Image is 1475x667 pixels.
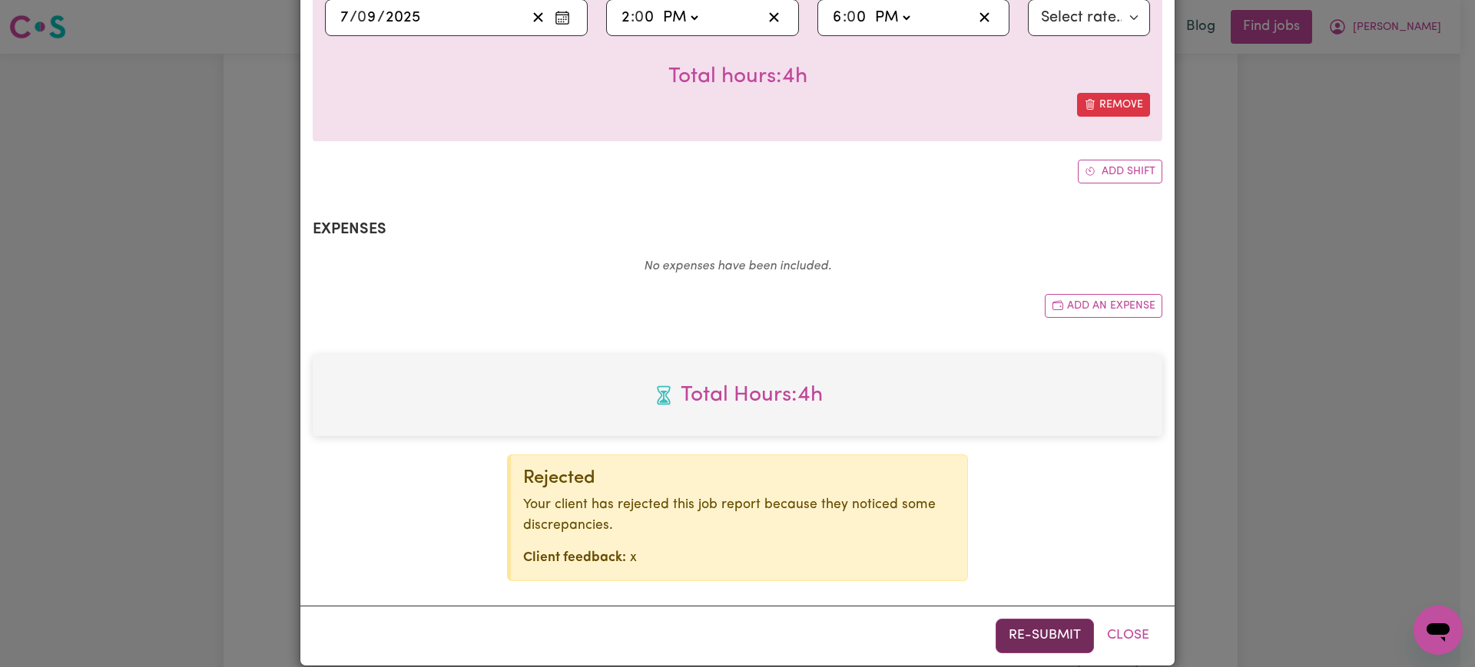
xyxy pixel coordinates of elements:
input: -- [635,6,655,29]
span: : [843,9,847,26]
span: / [350,9,357,26]
input: -- [358,6,377,29]
p: Your client has rejected this job report because they noticed some discrepancies. [523,495,955,536]
button: Close [1094,619,1162,652]
p: x [523,548,955,568]
strong: Client feedback: [523,551,626,564]
span: : [631,9,635,26]
h2: Expenses [313,220,1162,239]
button: Re-submit this job report [996,619,1094,652]
button: Add another expense [1045,294,1162,318]
em: No expenses have been included. [644,260,831,272]
span: Rejected [523,469,595,487]
span: / [377,9,385,26]
button: Clear date [526,6,550,29]
span: 0 [847,10,856,25]
input: -- [340,6,350,29]
input: -- [621,6,631,29]
input: -- [832,6,843,29]
button: Remove this shift [1077,93,1150,117]
span: 0 [635,10,644,25]
span: Total hours worked: 4 hours [668,66,807,88]
button: Enter the date of care work [550,6,575,29]
button: Add another shift [1078,160,1162,183]
span: Total hours worked: 4 hours [325,379,1150,411]
iframe: Button to launch messaging window [1414,606,1463,655]
span: 0 [357,10,366,25]
input: ---- [385,6,421,29]
input: -- [847,6,867,29]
